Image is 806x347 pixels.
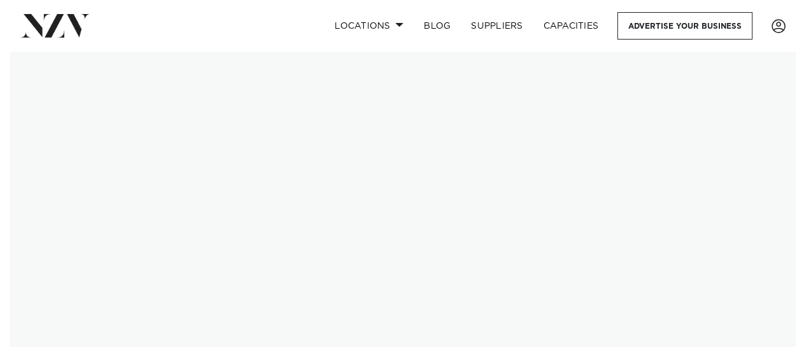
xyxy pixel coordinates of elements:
a: SUPPLIERS [461,12,533,40]
img: nzv-logo.png [20,14,90,37]
a: BLOG [414,12,461,40]
a: Advertise your business [617,12,752,40]
a: Capacities [533,12,609,40]
a: Locations [324,12,414,40]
